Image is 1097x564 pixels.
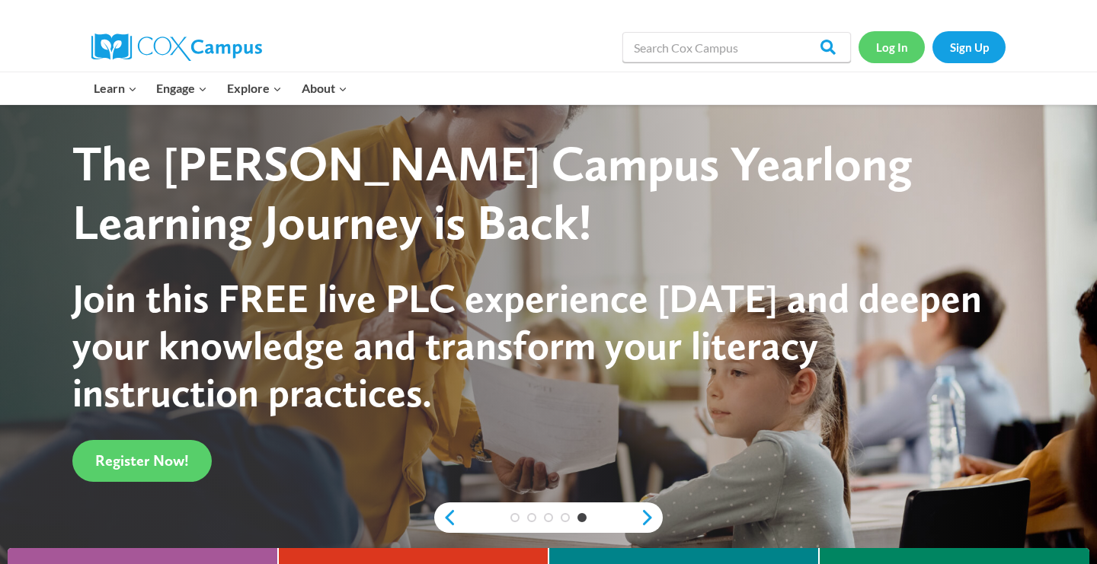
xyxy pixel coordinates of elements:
[217,72,292,104] button: Child menu of Explore
[859,31,1006,62] nav: Secondary Navigation
[292,72,357,104] button: Child menu of About
[95,451,189,470] span: Register Now!
[84,72,357,104] nav: Primary Navigation
[84,72,147,104] button: Child menu of Learn
[147,72,218,104] button: Child menu of Engage
[91,33,262,61] img: Cox Campus
[72,440,212,482] a: Register Now!
[622,32,851,62] input: Search Cox Campus
[932,31,1006,62] a: Sign Up
[859,31,925,62] a: Log In
[72,274,982,417] span: Join this FREE live PLC experience [DATE] and deepen your knowledge and transform your literacy i...
[72,135,996,252] div: The [PERSON_NAME] Campus Yearlong Learning Journey is Back!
